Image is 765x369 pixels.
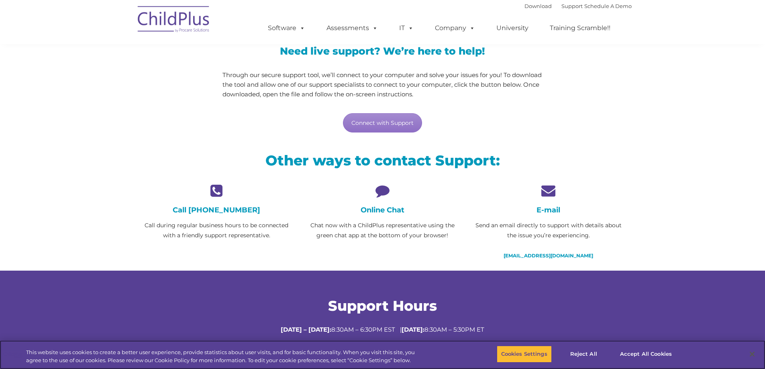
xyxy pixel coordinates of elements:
h3: Need live support? We’re here to help! [222,46,543,56]
h4: Call [PHONE_NUMBER] [140,206,294,214]
a: Connect with Support [343,113,422,133]
button: Reject All [559,346,609,363]
a: Assessments [318,20,386,36]
img: ChildPlus by Procare Solutions [134,0,214,41]
span: 8:30AM – 6:30PM EST | 8:30AM – 5:30PM ET [281,326,484,333]
a: Schedule A Demo [584,3,632,9]
p: Call during regular business hours to be connected with a friendly support representative. [140,220,294,241]
a: Support [561,3,583,9]
strong: [DATE]: [402,326,424,333]
div: This website uses cookies to create a better user experience, provide statistics about user visit... [26,349,421,364]
h4: Online Chat [306,206,459,214]
a: Training Scramble!! [542,20,618,36]
p: Through our secure support tool, we’ll connect to your computer and solve your issues for you! To... [222,70,543,99]
font: | [524,3,632,9]
a: [EMAIL_ADDRESS][DOMAIN_NAME] [504,253,593,259]
a: Software [260,20,313,36]
strong: [DATE] – [DATE]: [281,326,331,333]
span: Support Hours [328,297,437,314]
h4: E-mail [471,206,625,214]
a: IT [391,20,422,36]
a: University [488,20,537,36]
a: Download [524,3,552,9]
button: Close [743,345,761,363]
p: Send an email directly to support with details about the issue you’re experiencing. [471,220,625,241]
button: Cookies Settings [497,346,552,363]
p: Chat now with a ChildPlus representative using the green chat app at the bottom of your browser! [306,220,459,241]
h2: Other ways to contact Support: [140,151,626,169]
button: Accept All Cookies [616,346,676,363]
a: Company [427,20,483,36]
